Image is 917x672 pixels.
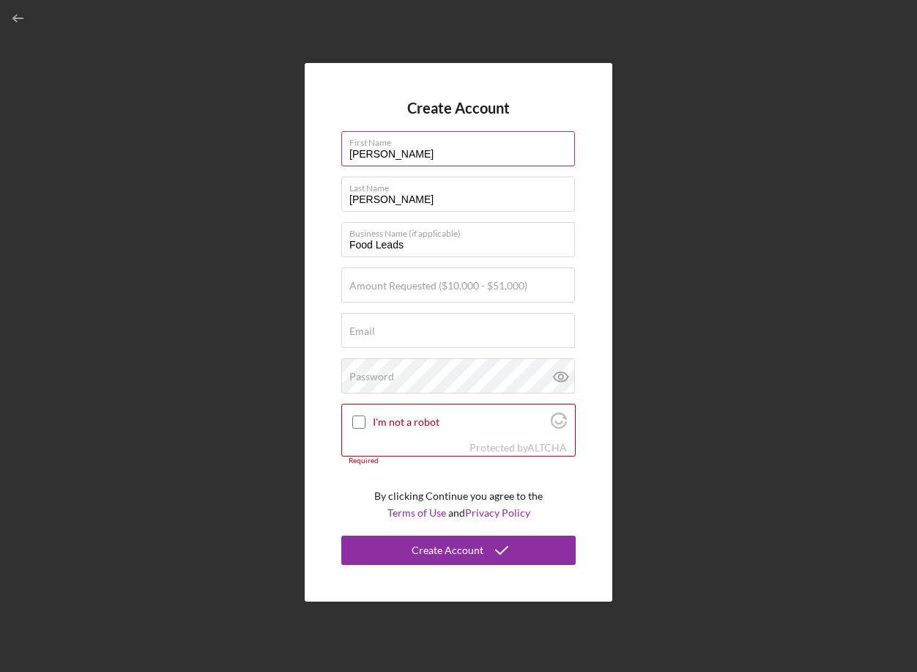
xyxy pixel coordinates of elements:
label: Email [349,325,375,337]
label: Last Name [349,177,575,193]
p: By clicking Continue you agree to the and [374,488,543,521]
div: Create Account [412,536,483,565]
a: Visit Altcha.org [527,441,567,454]
h4: Create Account [407,100,510,117]
button: Create Account [341,536,576,565]
div: Protected by [469,442,567,454]
div: Required [341,457,576,465]
a: Terms of Use [387,506,446,519]
label: Password [349,371,394,383]
label: Amount Requested ($10,000 - $51,000) [349,280,527,292]
label: First Name [349,132,575,148]
a: Privacy Policy [465,506,530,519]
a: Visit Altcha.org [551,418,567,431]
label: I'm not a robot [373,416,546,428]
label: Business Name (if applicable) [349,223,575,239]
